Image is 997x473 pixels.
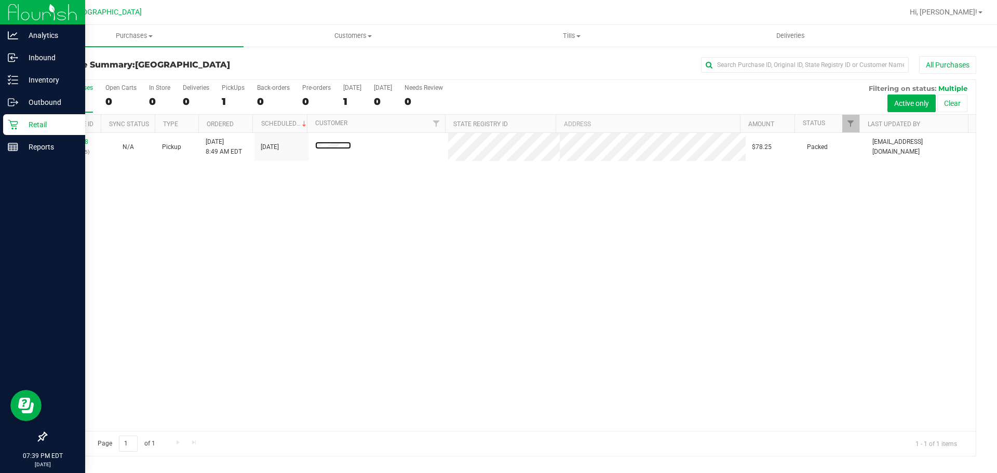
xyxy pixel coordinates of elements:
iframe: Resource center [10,390,42,421]
p: 07:39 PM EDT [5,451,80,461]
div: Back-orders [257,84,290,91]
p: Reports [18,141,80,153]
span: Customers [244,31,462,40]
div: Open Carts [105,84,137,91]
div: Deliveries [183,84,209,91]
a: Scheduled [261,120,308,127]
p: Inventory [18,74,80,86]
inline-svg: Analytics [8,30,18,40]
div: 1 [343,96,361,107]
a: Sync Status [109,120,149,128]
p: Inbound [18,51,80,64]
th: Address [556,115,740,133]
div: 1 [222,96,245,107]
a: State Registry ID [453,120,508,128]
h3: Purchase Summary: [46,60,356,70]
p: [DATE] [5,461,80,468]
a: Deliveries [681,25,900,47]
button: Clear [937,94,967,112]
a: Status [803,119,825,127]
a: Last Updated By [868,120,920,128]
p: Retail [18,118,80,131]
div: 0 [105,96,137,107]
div: [DATE] [374,84,392,91]
button: All Purchases [919,56,976,74]
a: Filter [842,115,859,132]
span: Not Applicable [123,143,134,151]
span: 1 - 1 of 1 items [907,436,965,451]
div: Needs Review [405,84,443,91]
button: N/A [123,142,134,152]
inline-svg: Outbound [8,97,18,107]
a: Purchases [25,25,244,47]
input: 1 [119,436,138,452]
div: 0 [149,96,170,107]
div: Pre-orders [302,84,331,91]
div: 0 [405,96,443,107]
span: [DATE] 8:49 AM EDT [206,137,242,157]
span: [DATE] [261,142,279,152]
a: Ordered [207,120,234,128]
div: In Store [149,84,170,91]
div: PickUps [222,84,245,91]
inline-svg: Inventory [8,75,18,85]
div: [DATE] [343,84,361,91]
div: 0 [302,96,331,107]
a: Customers [244,25,462,47]
div: 0 [374,96,392,107]
span: Tills [463,31,680,40]
span: Deliveries [762,31,819,40]
span: $78.25 [752,142,772,152]
a: 11996928 [59,138,88,145]
inline-svg: Retail [8,119,18,130]
input: Search Purchase ID, Original ID, State Registry ID or Customer Name... [701,57,909,73]
a: Customer [315,119,347,127]
span: [EMAIL_ADDRESS][DOMAIN_NAME] [872,137,969,157]
a: Filter [428,115,445,132]
a: Type [163,120,178,128]
span: Purchases [25,31,244,40]
a: Amount [748,120,774,128]
span: Multiple [938,84,967,92]
span: Packed [807,142,828,152]
span: [GEOGRAPHIC_DATA] [71,8,142,17]
button: Active only [887,94,936,112]
inline-svg: Inbound [8,52,18,63]
span: Page of 1 [89,436,164,452]
p: Outbound [18,96,80,109]
div: 0 [183,96,209,107]
inline-svg: Reports [8,142,18,152]
span: [GEOGRAPHIC_DATA] [135,60,230,70]
span: Hi, [PERSON_NAME]! [910,8,977,16]
span: Pickup [162,142,181,152]
a: Tills [462,25,681,47]
div: 0 [257,96,290,107]
p: Analytics [18,29,80,42]
span: Filtering on status: [869,84,936,92]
